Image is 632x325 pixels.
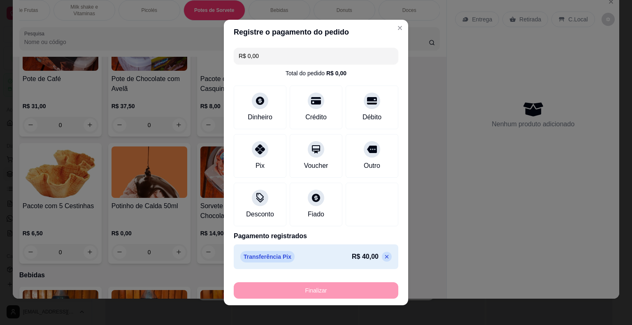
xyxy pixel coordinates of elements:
div: Desconto [246,209,274,219]
div: Crédito [305,112,327,122]
div: R$ 0,00 [326,69,346,77]
div: Outro [364,161,380,171]
header: Registre o pagamento do pedido [224,20,408,44]
div: Dinheiro [248,112,272,122]
div: Total do pedido [286,69,346,77]
p: R$ 40,00 [352,252,379,262]
div: Fiado [308,209,324,219]
div: Pix [256,161,265,171]
p: Pagamento registrados [234,231,398,241]
div: Voucher [304,161,328,171]
p: Transferência Pix [240,251,295,262]
button: Close [393,21,407,35]
input: Ex.: hambúrguer de cordeiro [239,48,393,64]
div: Débito [362,112,381,122]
